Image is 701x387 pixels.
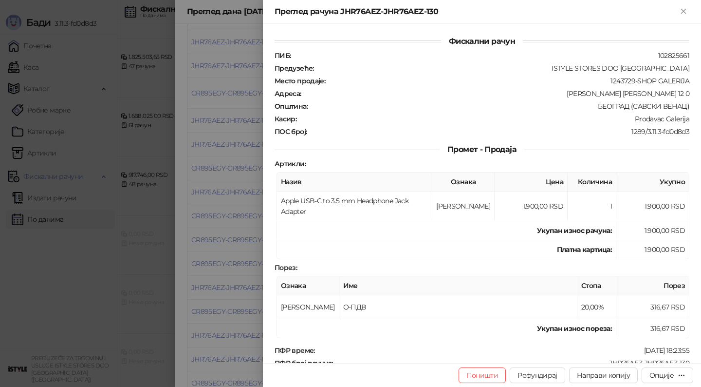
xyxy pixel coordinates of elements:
[339,295,577,319] td: О-ПДВ
[616,221,689,240] td: 1.900,00 RSD
[432,173,495,192] th: Ознака
[275,359,333,368] strong: ПФР број рачуна :
[577,371,630,380] span: Направи копију
[339,276,577,295] th: Име
[568,192,616,221] td: 1
[316,346,690,355] div: [DATE] 18:23:55
[432,192,495,221] td: [PERSON_NAME]
[616,295,689,319] td: 316,67 RSD
[275,115,296,123] strong: Касир :
[495,173,568,192] th: Цена
[334,359,690,368] div: JHR76AEZ-JHR76AEZ-130
[277,192,432,221] td: Apple USB-C to 3.5 mm Headphone Jack Adapter
[315,64,690,73] div: ISTYLE STORES DOO [GEOGRAPHIC_DATA]
[275,64,314,73] strong: Предузеће :
[277,276,339,295] th: Ознака
[441,37,523,46] span: Фискални рачун
[275,89,301,98] strong: Адреса :
[642,368,693,383] button: Опције
[275,102,308,111] strong: Општина :
[277,295,339,319] td: [PERSON_NAME]
[459,368,506,383] button: Поништи
[275,159,306,168] strong: Артикли :
[308,127,690,136] div: 1289/3.11.3-fd0d8d3
[577,295,616,319] td: 20,00%
[616,192,689,221] td: 1.900,00 RSD
[326,77,690,85] div: 1243729-SHOP GALERIJA
[510,368,565,383] button: Рефундирај
[275,127,307,136] strong: ПОС број :
[537,324,612,333] strong: Укупан износ пореза:
[616,276,689,295] th: Порез
[616,173,689,192] th: Укупно
[495,192,568,221] td: 1.900,00 RSD
[275,6,678,18] div: Преглед рачуна JHR76AEZ-JHR76AEZ-130
[568,173,616,192] th: Количина
[616,319,689,338] td: 316,67 RSD
[275,346,315,355] strong: ПФР време :
[275,51,291,60] strong: ПИБ :
[297,115,690,123] div: Prodavac Galerija
[577,276,616,295] th: Стопа
[537,226,612,235] strong: Укупан износ рачуна :
[649,371,674,380] div: Опције
[277,173,432,192] th: Назив
[557,245,612,254] strong: Платна картица :
[302,89,690,98] div: [PERSON_NAME] [PERSON_NAME] 12 0
[309,102,690,111] div: БЕОГРАД (САВСКИ ВЕНАЦ)
[678,6,689,18] button: Close
[440,145,524,154] span: Промет - Продаја
[569,368,638,383] button: Направи копију
[275,77,325,85] strong: Место продаје :
[275,263,297,272] strong: Порез :
[616,240,689,259] td: 1.900,00 RSD
[292,51,690,60] div: 102825661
